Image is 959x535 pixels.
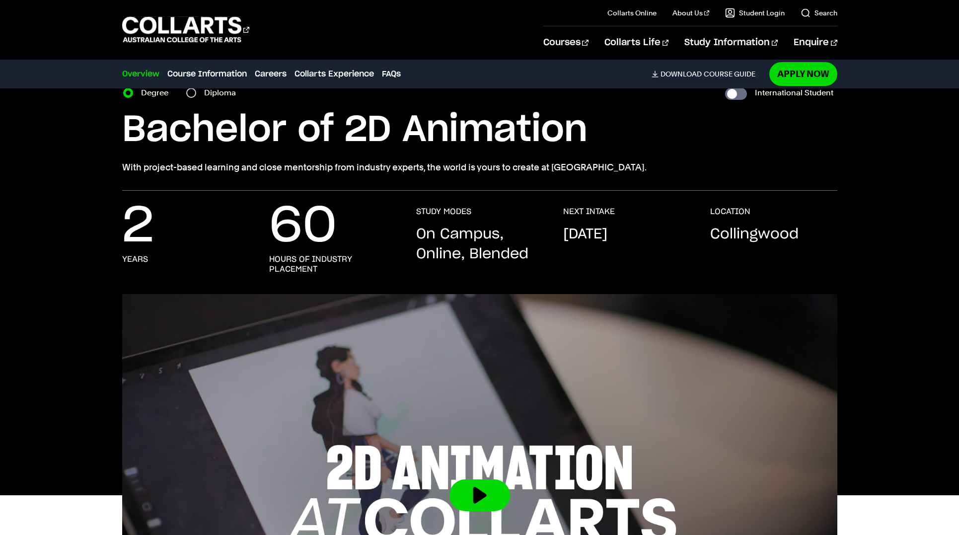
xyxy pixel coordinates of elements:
[725,8,785,18] a: Student Login
[122,160,837,174] p: With project-based learning and close mentorship from industry experts, the world is yours to cre...
[382,68,401,80] a: FAQs
[661,70,702,78] span: Download
[710,225,799,244] p: Collingwood
[416,225,543,264] p: On Campus, Online, Blended
[141,86,174,100] label: Degree
[204,86,242,100] label: Diploma
[563,225,607,244] p: [DATE]
[122,15,249,44] div: Go to homepage
[167,68,247,80] a: Course Information
[755,86,833,100] label: International Student
[543,26,589,59] a: Courses
[563,207,615,217] h3: NEXT INTAKE
[684,26,778,59] a: Study Information
[801,8,837,18] a: Search
[672,8,709,18] a: About Us
[607,8,657,18] a: Collarts Online
[269,207,337,246] p: 60
[794,26,837,59] a: Enquire
[122,207,154,246] p: 2
[269,254,396,274] h3: Hours of industry placement
[122,108,837,153] h1: Bachelor of 2D Animation
[652,70,763,78] a: DownloadCourse Guide
[710,207,750,217] h3: LOCATION
[604,26,668,59] a: Collarts Life
[769,62,837,85] a: Apply Now
[122,68,159,80] a: Overview
[295,68,374,80] a: Collarts Experience
[255,68,287,80] a: Careers
[416,207,471,217] h3: STUDY MODES
[122,254,148,264] h3: Years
